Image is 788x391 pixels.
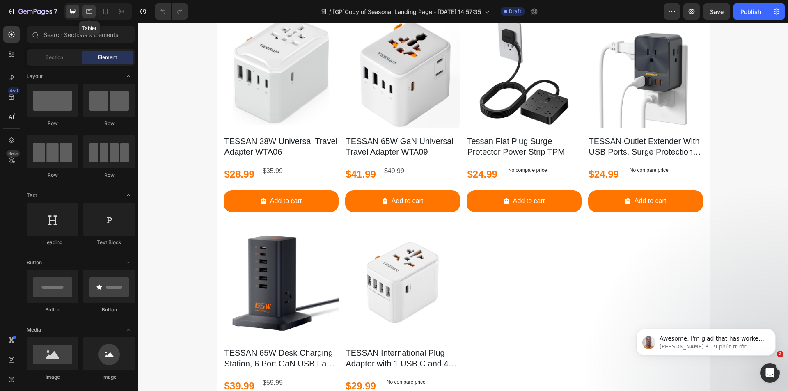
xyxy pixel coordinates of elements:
[375,172,406,184] div: Add to cart
[624,311,788,369] iframe: Intercom notifications tin nhắn
[122,189,135,202] span: Toggle open
[132,172,163,184] div: Add to cart
[124,353,145,367] div: $59.99
[760,363,780,383] iframe: Intercom live chat
[85,142,117,161] div: $28.99
[333,7,481,16] span: [GP]Copy of Seasonal Landing Page - [DATE] 14:57:35
[27,239,78,246] div: Heading
[124,142,145,155] div: $35.99
[27,73,43,80] span: Layout
[98,54,117,61] span: Element
[207,324,322,347] h2: TESSAN International Plug Adaptor with 1 USB C and 4 USB A Ports, Universal Travel Plug Adapter 30W
[3,3,61,20] button: 7
[27,306,78,313] div: Button
[83,239,135,246] div: Text Block
[733,3,768,20] button: Publish
[710,8,724,15] span: Save
[27,120,78,127] div: Row
[6,150,20,157] div: Beta
[491,145,530,150] p: No compare price
[85,112,200,135] h2: TESSAN 28W Universal Travel Adapter WTA06
[138,23,788,391] iframe: Design area
[122,256,135,269] span: Toggle open
[450,142,481,161] div: $24.99
[83,373,135,381] div: Image
[122,323,135,336] span: Toggle open
[703,3,730,20] button: Save
[248,357,287,361] p: No compare price
[207,202,322,317] a: TESSAN International Plug Adaptor with 1 USB C and 4 USB A Ports, Universal Travel Plug Adapter 30W
[122,70,135,83] span: Toggle open
[27,192,37,199] span: Text
[207,353,238,373] div: $29.99
[8,87,20,94] div: 450
[83,306,135,313] div: Button
[85,167,200,189] button: Add to cart
[27,373,78,381] div: Image
[450,112,565,135] h2: TESSAN Outlet Extender With USB Ports, Surge Protection, 30W Fast Charging
[27,259,42,266] span: Button
[328,167,443,189] button: Add to cart
[328,142,360,161] div: $24.99
[328,112,443,135] h2: Tessan Flat Plug Surge Protector Power Strip TPM
[496,172,528,184] div: Add to cart
[370,145,409,150] p: No compare price
[207,167,322,189] button: Add to cart
[46,54,63,61] span: Section
[85,353,117,373] div: $39.99
[207,112,322,135] h2: TESSAN 65W GaN Universal Travel Adapter WTA09
[509,8,521,15] span: Draft
[329,7,331,16] span: /
[85,324,200,347] h2: TESSAN 65W Desk Charging Station, 6 Port GaN USB Fast Charger Block Tower with 3 Outlets
[27,326,41,334] span: Media
[85,202,200,317] a: TESSAN 65W Desk Charging Station, 6 Port GaN USB Fast Charger Block Tower with 3 Outlets
[740,7,761,16] div: Publish
[83,120,135,127] div: Row
[245,142,267,155] div: $49.99
[450,167,565,189] button: Add to cart
[54,7,57,16] p: 7
[155,3,188,20] div: Undo/Redo
[27,171,78,179] div: Row
[27,26,135,43] input: Search Sections & Elements
[777,351,783,357] span: 2
[207,142,238,161] div: $41.99
[253,172,285,184] div: Add to cart
[83,171,135,179] div: Row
